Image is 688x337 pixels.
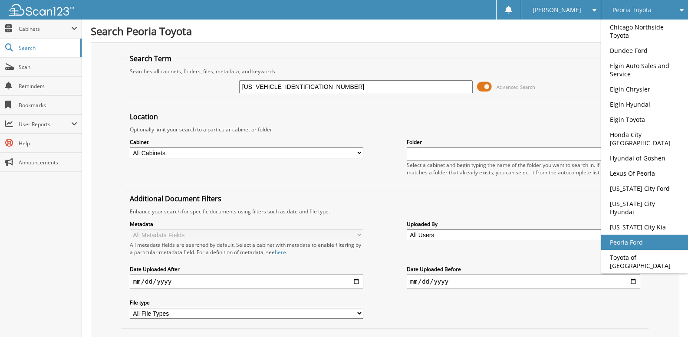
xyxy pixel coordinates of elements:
iframe: Chat Widget [645,295,688,337]
legend: Additional Document Filters [125,194,226,203]
a: Elgin Toyota [601,112,688,127]
span: Cabinets [19,25,71,33]
a: Chicago Northside Toyota [601,20,688,43]
label: Uploaded By [407,220,640,228]
a: Toyota of [GEOGRAPHIC_DATA] [601,250,688,273]
a: [US_STATE] City Kia [601,219,688,235]
a: Elgin Chrysler [601,82,688,97]
span: Help [19,140,77,147]
div: Searches all cabinets, folders, files, metadata, and keywords [125,68,645,75]
label: Cabinet [130,138,363,146]
a: Hyundai of Goshen [601,151,688,166]
img: scan123-logo-white.svg [9,4,74,16]
label: Date Uploaded Before [407,265,640,273]
span: Advanced Search [497,84,535,90]
label: File type [130,299,363,306]
a: Elgin Auto Sales and Service [601,58,688,82]
a: here [275,249,286,256]
label: Date Uploaded After [130,265,363,273]
div: All metadata fields are searched by default. Select a cabinet with metadata to enable filtering b... [130,241,363,256]
a: Dundee Ford [601,43,688,58]
span: Announcements [19,159,77,166]
label: Folder [407,138,640,146]
a: [US_STATE] City Hyundai [601,196,688,219]
span: User Reports [19,121,71,128]
input: end [407,275,640,288]
span: Bookmarks [19,101,77,109]
label: Metadata [130,220,363,228]
span: [PERSON_NAME] [533,7,581,13]
span: Reminders [19,82,77,90]
a: Peoria Ford [601,235,688,250]
a: [US_STATE] City Ford [601,181,688,196]
h1: Search Peoria Toyota [91,24,679,38]
legend: Search Term [125,54,176,63]
span: Search [19,44,76,52]
legend: Location [125,112,162,121]
a: Elgin Hyundai [601,97,688,112]
input: start [130,275,363,288]
div: Enhance your search for specific documents using filters such as date and file type. [125,208,645,215]
div: Optionally limit your search to a particular cabinet or folder [125,126,645,133]
a: Lexus Of Peoria [601,166,688,181]
div: Select a cabinet and begin typing the name of the folder you want to search in. If the name match... [407,161,640,176]
span: Peoria Toyota [612,7,652,13]
a: Honda City [GEOGRAPHIC_DATA] [601,127,688,151]
span: Scan [19,63,77,71]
